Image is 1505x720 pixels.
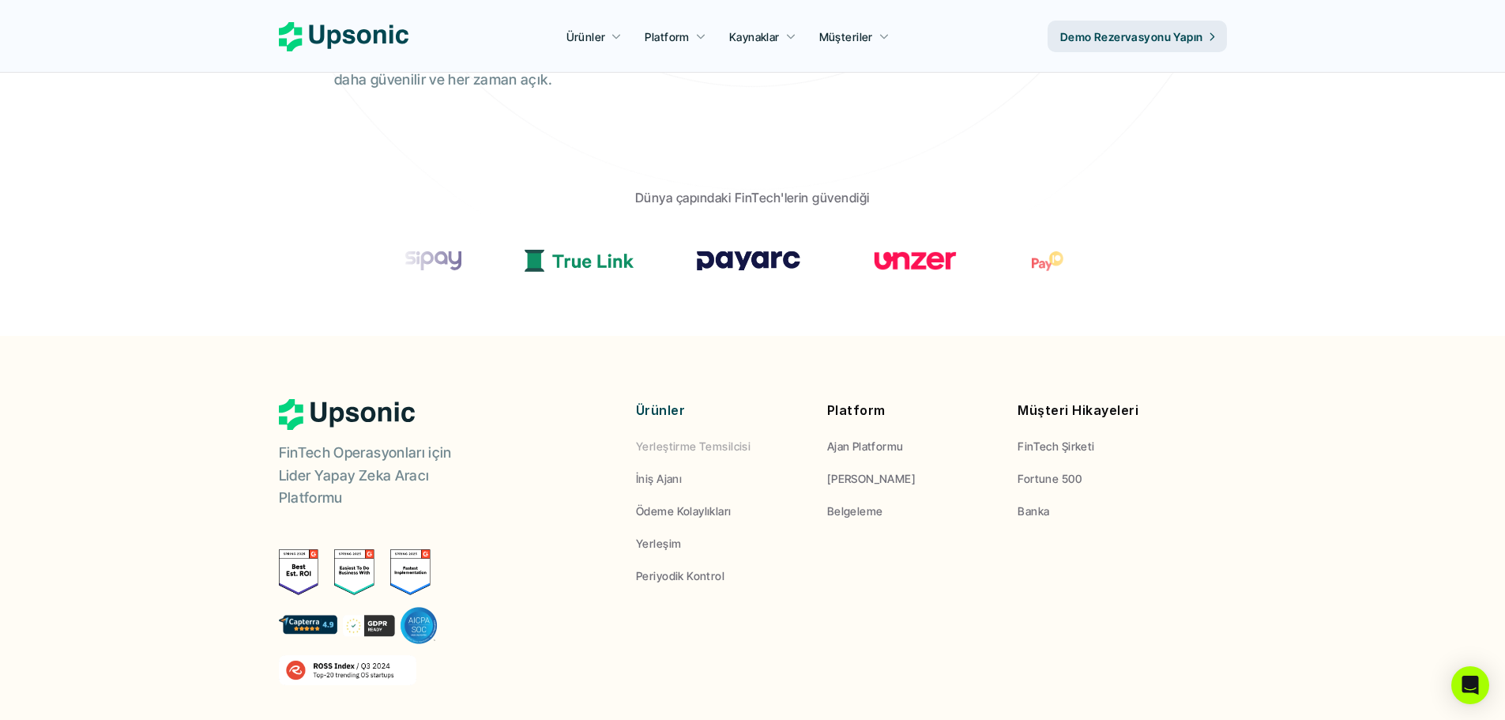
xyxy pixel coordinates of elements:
font: Müşteriler [819,30,873,43]
font: Ajan Platformu [827,439,904,453]
a: Yerleştirme Temsilcisi [636,438,803,454]
font: Banka [1018,504,1049,518]
a: Ödeme Kolaylıkları [636,503,803,519]
font: Dünya çapındaki FinTech'lerin güvendiği [635,190,870,205]
font: FinTech Operasyonları için Lider Yapay Zeka Aracı Platformu [279,444,456,507]
font: Belgeleme [827,504,883,518]
font: Müşteri Hikayeleri [1018,402,1138,418]
font: Yerleşim [636,537,681,550]
font: Kaynaklar [729,30,780,43]
font: [PERSON_NAME] [827,472,916,485]
font: Periyodik Kontrol [636,569,724,582]
a: Demo Rezervasyonu Yapın [1048,21,1227,52]
font: Ürünler [636,402,685,418]
a: Ürünler [557,22,632,51]
a: Belgeleme [827,503,995,519]
a: İniş Ajanı [636,470,803,487]
font: Fortune 500 [1018,472,1082,485]
font: Ürünler [566,30,606,43]
font: Ödeme Kolaylıkları [636,504,732,518]
font: Platform [645,30,689,43]
font: İniş Ajanı [636,472,682,485]
font: Yerleştirme Temsilcisi [636,439,751,453]
font: Demo Rezervasyonu Yapın [1060,30,1203,43]
div: Intercom Messenger'ı açın [1451,666,1489,704]
font: Platform [827,402,886,418]
font: FinTech Şirketi [1018,439,1094,453]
